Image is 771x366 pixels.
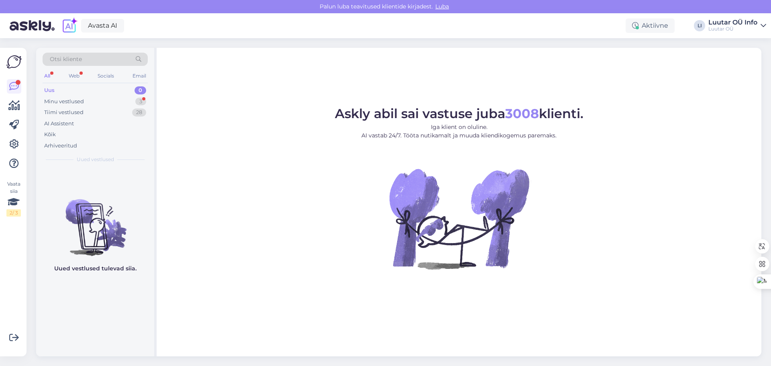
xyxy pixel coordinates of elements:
[61,17,78,34] img: explore-ai
[626,18,675,33] div: Aktiivne
[131,71,148,81] div: Email
[135,86,146,94] div: 0
[335,123,583,140] p: Iga klient on oluline. AI vastab 24/7. Tööta nutikamalt ja muuda kliendikogemus paremaks.
[708,26,757,32] div: Luutar OÜ
[6,209,21,217] div: 2 / 3
[44,108,84,117] div: Tiimi vestlused
[132,108,146,117] div: 28
[694,20,705,31] div: LI
[335,106,583,121] span: Askly abil sai vastuse juba klienti.
[44,98,84,106] div: Minu vestlused
[77,156,114,163] span: Uued vestlused
[387,146,531,291] img: No Chat active
[81,19,124,33] a: Avasta AI
[44,131,56,139] div: Kõik
[43,71,52,81] div: All
[433,3,451,10] span: Luba
[36,185,154,257] img: No chats
[135,98,146,106] div: 3
[54,264,137,273] p: Uued vestlused tulevad siia.
[44,142,77,150] div: Arhiveeritud
[44,86,55,94] div: Uus
[50,55,82,63] span: Otsi kliente
[96,71,116,81] div: Socials
[708,19,766,32] a: Luutar OÜ InfoLuutar OÜ
[708,19,757,26] div: Luutar OÜ Info
[6,180,21,217] div: Vaata siia
[67,71,81,81] div: Web
[505,106,539,121] b: 3008
[44,120,74,128] div: AI Assistent
[6,54,22,70] img: Askly Logo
